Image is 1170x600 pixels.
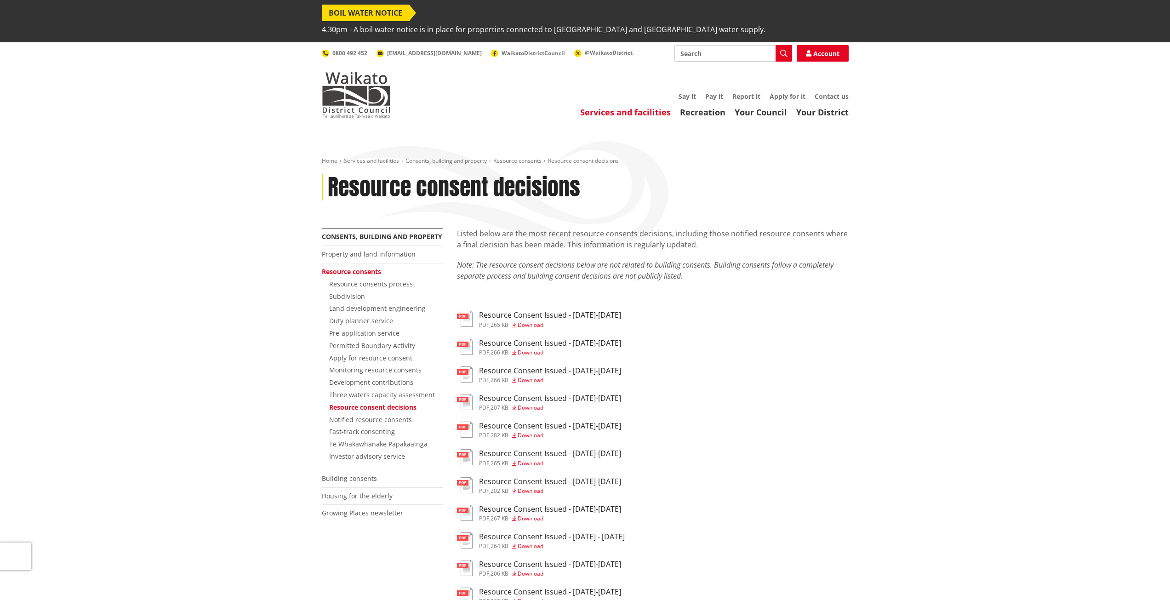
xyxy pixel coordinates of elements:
[457,477,621,494] a: Resource Consent Issued - [DATE]-[DATE] pdf,202 KB Download
[329,341,415,350] a: Permitted Boundary Activity
[322,474,377,483] a: Building consents
[322,157,337,165] a: Home
[457,260,833,281] em: Note: The resource consent decisions below are not related to building consents. Building consent...
[457,394,473,410] img: document-pdf.svg
[479,516,621,521] div: ,
[457,311,621,327] a: Resource Consent Issued - [DATE]-[DATE] pdf,265 KB Download
[479,366,621,375] h3: Resource Consent Issued - [DATE]-[DATE]
[680,107,725,118] a: Recreation
[457,532,625,549] a: Resource Consent Issued - [DATE] - [DATE] pdf,264 KB Download
[322,491,393,500] a: Housing for the elderly
[491,487,508,495] span: 202 KB
[479,311,621,320] h3: Resource Consent Issued - [DATE]-[DATE]
[674,45,792,62] input: Search input
[329,427,395,436] a: Fast-track consenting
[585,49,633,57] span: @WaikatoDistrict
[479,571,621,577] div: ,
[457,505,621,521] a: Resource Consent Issued - [DATE]-[DATE] pdf,267 KB Download
[479,560,621,569] h3: Resource Consent Issued - [DATE]-[DATE]
[479,477,621,486] h3: Resource Consent Issued - [DATE]-[DATE]
[387,49,482,57] span: [EMAIL_ADDRESS][DOMAIN_NAME]
[797,45,849,62] a: Account
[322,72,391,118] img: Waikato District Council - Te Kaunihera aa Takiwaa o Waikato
[457,449,473,465] img: document-pdf.svg
[479,377,621,383] div: ,
[491,459,508,467] span: 265 KB
[329,366,422,374] a: Monitoring resource consents
[457,532,473,549] img: document-pdf.svg
[457,422,473,438] img: document-pdf.svg
[796,107,849,118] a: Your District
[479,433,621,438] div: ,
[518,542,543,550] span: Download
[518,349,543,356] span: Download
[329,452,405,461] a: Investor advisory service
[322,250,416,258] a: Property and land information
[457,228,849,250] p: Listed below are the most recent resource consents decisions, including those notified resource c...
[457,477,473,493] img: document-pdf.svg
[479,461,621,466] div: ,
[502,49,565,57] span: WaikatoDistrictCouncil
[491,570,508,577] span: 206 KB
[815,92,849,101] a: Contact us
[479,321,489,329] span: pdf
[329,378,413,387] a: Development contributions
[491,404,508,411] span: 207 KB
[491,349,508,356] span: 266 KB
[479,514,489,522] span: pdf
[580,107,671,118] a: Services and facilities
[491,49,565,57] a: WaikatoDistrictCouncil
[344,157,399,165] a: Services and facilities
[518,487,543,495] span: Download
[329,304,426,313] a: Land development engineering
[322,157,849,165] nav: breadcrumb
[329,415,412,424] a: Notified resource consents
[491,514,508,522] span: 267 KB
[377,49,482,57] a: [EMAIL_ADDRESS][DOMAIN_NAME]
[518,514,543,522] span: Download
[479,588,621,596] h3: Resource Consent Issued - [DATE]-[DATE]
[329,316,393,325] a: Duty planner service
[479,459,489,467] span: pdf
[479,449,621,458] h3: Resource Consent Issued - [DATE]-[DATE]
[518,376,543,384] span: Download
[329,329,400,337] a: Pre-application service
[493,157,542,165] a: Resource consents
[491,321,508,329] span: 265 KB
[457,422,621,438] a: Resource Consent Issued - [DATE]-[DATE] pdf,282 KB Download
[329,354,412,362] a: Apply for resource consent
[457,449,621,466] a: Resource Consent Issued - [DATE]-[DATE] pdf,265 KB Download
[405,157,487,165] a: Consents, building and property
[322,509,403,517] a: Growing Places newsletter
[479,488,621,494] div: ,
[479,376,489,384] span: pdf
[457,505,473,521] img: document-pdf.svg
[479,394,621,403] h3: Resource Consent Issued - [DATE]-[DATE]
[322,5,409,21] span: BOIL WATER NOTICE
[518,459,543,467] span: Download
[518,570,543,577] span: Download
[322,232,442,241] a: Consents, building and property
[518,321,543,329] span: Download
[479,349,489,356] span: pdf
[491,376,508,384] span: 266 KB
[322,21,765,38] span: 4.30pm - A boil water notice is in place for properties connected to [GEOGRAPHIC_DATA] and [GEOGR...
[457,339,621,355] a: Resource Consent Issued - [DATE]-[DATE] pdf,266 KB Download
[548,157,619,165] span: Resource consent decisions
[479,350,621,355] div: ,
[329,440,428,448] a: Te Whakawhanake Papakaainga
[457,339,473,355] img: document-pdf.svg
[479,542,489,550] span: pdf
[479,570,489,577] span: pdf
[479,405,621,411] div: ,
[479,431,489,439] span: pdf
[457,366,473,383] img: document-pdf.svg
[332,49,367,57] span: 0800 492 452
[479,322,621,328] div: ,
[705,92,723,101] a: Pay it
[518,431,543,439] span: Download
[328,174,580,201] h1: Resource consent decisions
[732,92,760,101] a: Report it
[479,404,489,411] span: pdf
[329,403,417,411] a: Resource consent decisions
